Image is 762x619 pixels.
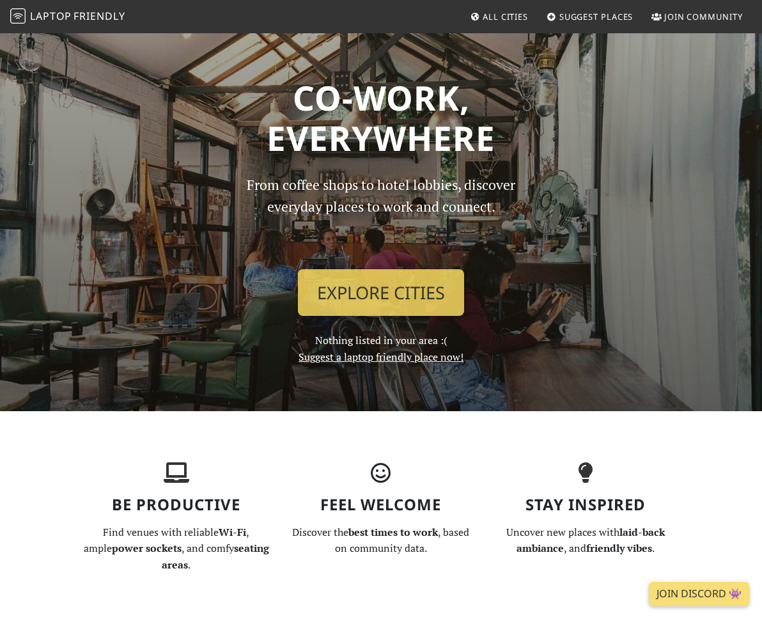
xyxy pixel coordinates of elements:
a: Suggest a laptop friendly place now! [299,350,463,364]
p: Find venues with reliable , ample , and comfy . [82,524,271,574]
p: From coffee shops to hotel lobbies, discover everyday places to work and connect. [235,174,527,259]
span: All Cities [483,11,528,22]
div: Nothing listed in your area :( [228,174,534,365]
strong: laid-back ambiance [517,525,665,556]
h3: Stay Inspired [491,496,680,514]
span: Suggest Places [559,11,634,22]
strong: best times to work [348,525,438,539]
h3: Feel Welcome [286,496,476,514]
strong: friendly vibes [586,541,652,555]
strong: Wi-Fi [219,525,246,539]
span: Join Community [664,11,743,22]
strong: power sockets [112,541,182,555]
span: Laptop [30,9,72,23]
h1: Co-work, Everywhere [82,77,680,159]
strong: seating areas [162,541,269,572]
span: Friendly [74,9,125,23]
a: Join Discord 👾 [649,582,749,606]
a: All Cities [465,5,533,28]
a: Join Community [646,5,748,28]
p: Uncover new places with , and . [491,524,680,557]
a: LaptopFriendly LaptopFriendly [10,6,125,28]
p: Discover the , based on community data. [286,524,476,557]
img: LaptopFriendly [10,8,26,24]
a: Suggest Places [541,5,639,28]
h3: Be Productive [82,496,271,514]
a: Explore Cities [298,269,464,317]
